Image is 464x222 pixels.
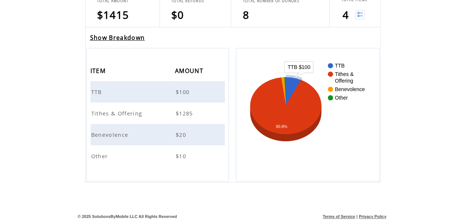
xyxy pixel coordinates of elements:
[91,152,110,159] a: Other
[171,8,184,22] span: $0
[359,214,386,219] a: Privacy Policy
[342,8,348,22] span: 4
[335,71,354,77] text: Tithes &
[90,68,107,73] a: ITEM
[91,88,104,96] span: TTB
[176,131,188,138] span: $20
[335,63,344,69] text: TTB
[91,110,144,116] a: Tithes & Offering
[175,65,205,79] span: AMOUNT
[335,95,348,101] text: Other
[243,8,249,22] span: 8
[78,214,177,219] span: © 2025 SolutionsByMobile LLC All Rights Reserved
[91,131,130,138] a: Benevolence
[91,88,104,95] a: TTB
[91,110,144,117] span: Tithes & Offering
[323,214,355,219] a: Terms of Service
[247,59,368,170] svg: A chart.
[97,8,129,22] span: $1415
[90,65,107,79] span: ITEM
[335,78,353,84] text: Offering
[276,124,287,129] text: 90.8%
[356,214,357,219] span: |
[91,152,110,160] span: Other
[355,10,365,19] img: View list
[335,86,365,92] text: Benevolence
[176,152,188,160] span: $10
[288,64,310,70] text: TTB $100
[175,68,205,73] a: AMOUNT
[176,110,195,117] span: $1285
[176,88,191,96] span: $100
[90,34,145,42] a: Show Breakdown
